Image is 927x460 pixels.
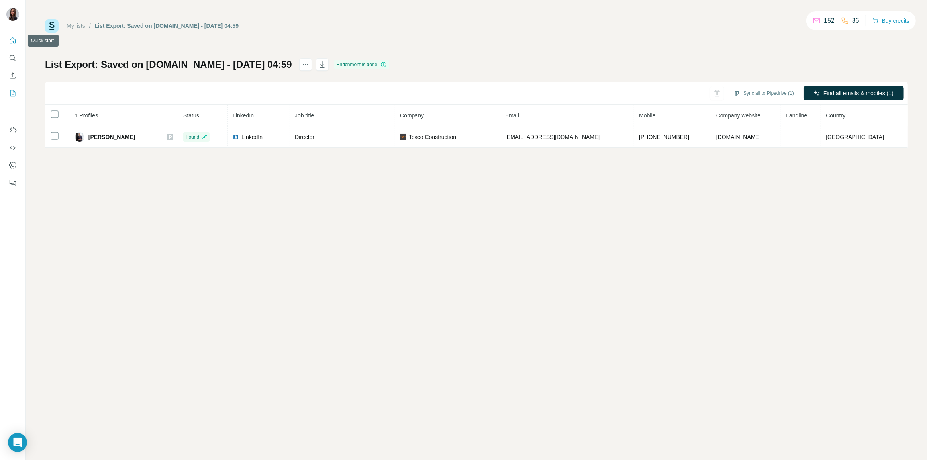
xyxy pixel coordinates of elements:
[233,112,254,119] span: LinkedIn
[45,19,59,33] img: Surfe Logo
[804,86,904,100] button: Find all emails & mobiles (1)
[295,134,314,140] span: Director
[872,15,909,26] button: Buy credits
[75,112,98,119] span: 1 Profiles
[852,16,859,25] p: 36
[505,134,600,140] span: [EMAIL_ADDRESS][DOMAIN_NAME]
[728,87,800,99] button: Sync all to Pipedrive (1)
[786,112,807,119] span: Landline
[67,23,85,29] a: My lists
[826,112,845,119] span: Country
[88,133,135,141] span: [PERSON_NAME]
[6,123,19,137] button: Use Surfe on LinkedIn
[299,58,312,71] button: actions
[89,22,91,30] li: /
[8,433,27,452] div: Open Intercom Messenger
[75,132,84,142] img: Avatar
[6,69,19,83] button: Enrich CSV
[186,133,199,141] span: Found
[716,134,761,140] span: [DOMAIN_NAME]
[505,112,519,119] span: Email
[639,134,689,140] span: [PHONE_NUMBER]
[241,133,263,141] span: LinkedIn
[6,33,19,48] button: Quick start
[295,112,314,119] span: Job title
[6,86,19,100] button: My lists
[183,112,199,119] span: Status
[45,58,292,71] h1: List Export: Saved on [DOMAIN_NAME] - [DATE] 04:59
[233,134,239,140] img: LinkedIn logo
[400,134,406,140] img: company-logo
[824,16,835,25] p: 152
[6,51,19,65] button: Search
[639,112,655,119] span: Mobile
[409,133,456,141] span: Texco Construction
[6,176,19,190] button: Feedback
[95,22,239,30] div: List Export: Saved on [DOMAIN_NAME] - [DATE] 04:59
[826,134,884,140] span: [GEOGRAPHIC_DATA]
[823,89,894,97] span: Find all emails & mobiles (1)
[334,60,390,69] div: Enrichment is done
[6,141,19,155] button: Use Surfe API
[400,112,424,119] span: Company
[716,112,760,119] span: Company website
[6,8,19,21] img: Avatar
[6,158,19,172] button: Dashboard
